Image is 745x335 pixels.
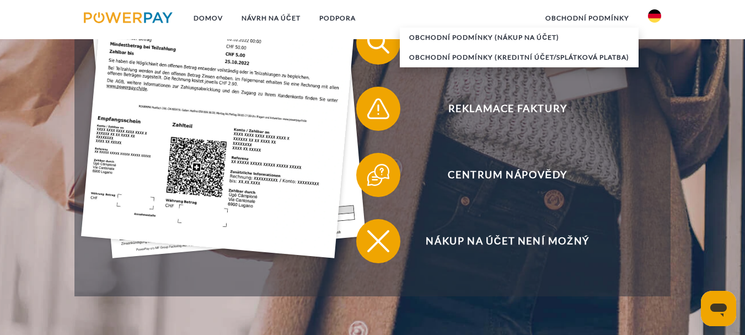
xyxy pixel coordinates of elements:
[400,47,639,67] a: Obchodní podmínky (kreditní účet/splátková platba)
[310,8,365,28] a: PODPORA
[365,95,392,123] img: qb_warning.svg
[365,227,392,255] img: qb_close.svg
[545,14,629,22] font: obchodní podmínky
[448,168,567,180] font: Centrum nápovědy
[400,28,639,47] a: Obchodní podmínky (nákup na účet)
[356,87,643,131] button: Reklamace faktury
[84,12,173,23] img: logo-powerpay.svg
[356,153,643,197] button: Centrum nápovědy
[194,14,223,22] font: Domov
[409,53,629,61] font: Obchodní podmínky (kreditní účet/splátková platba)
[365,29,392,56] img: qb_search.svg
[448,102,567,114] font: Reklamace faktury
[365,161,392,189] img: qb_help.svg
[184,8,232,28] a: Domov
[536,8,639,28] a: obchodní podmínky
[232,8,310,28] a: NÁVRH NA ÚČET
[242,14,301,22] font: NÁVRH NA ÚČET
[701,291,736,326] iframe: Tlačítko pro spuštění okna odesílání zpráv
[356,20,643,65] button: Zobrazit účet
[409,33,559,41] font: Obchodní podmínky (nákup na účet)
[356,219,643,263] button: Nákup na účet není možný
[319,14,356,22] font: PODPORA
[648,9,661,23] img: de
[426,235,589,247] font: Nákup na účet není možný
